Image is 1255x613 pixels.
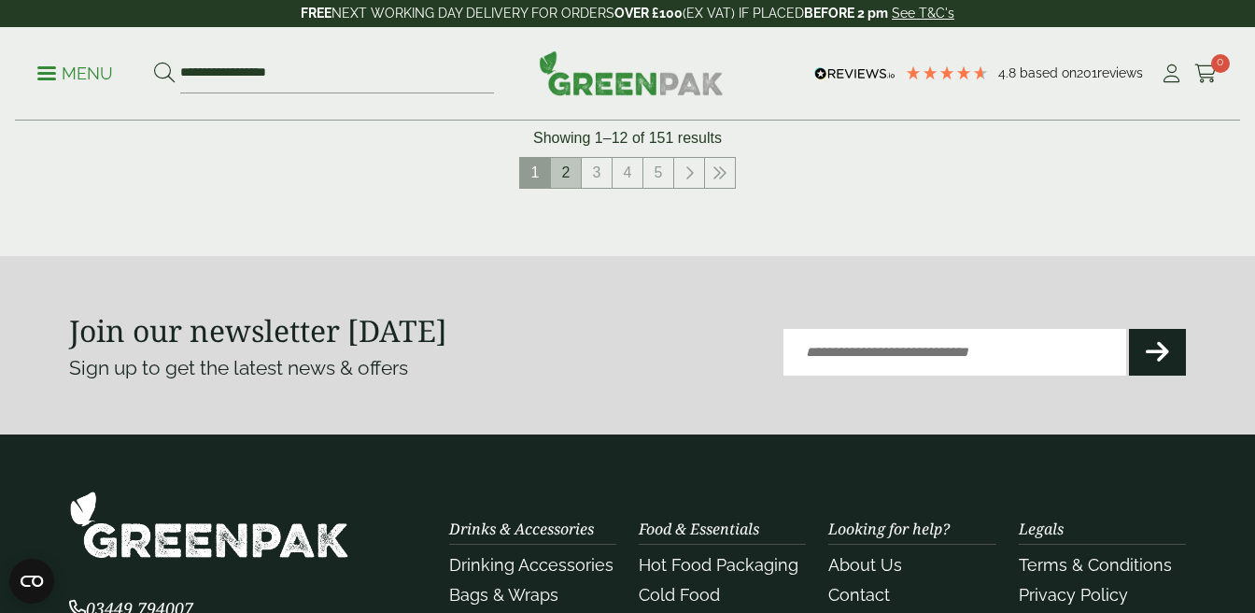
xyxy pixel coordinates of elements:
[69,491,349,559] img: GreenPak Supplies
[804,6,888,21] strong: BEFORE 2 pm
[37,63,113,85] p: Menu
[1211,54,1230,73] span: 0
[69,310,447,350] strong: Join our newsletter [DATE]
[533,127,722,150] p: Showing 1–12 of 151 results
[9,559,54,604] button: Open CMP widget
[639,555,798,575] a: Hot Food Packaging
[551,158,581,188] a: 2
[998,65,1020,80] span: 4.8
[449,585,558,605] a: Bags & Wraps
[1194,64,1218,83] i: Cart
[69,353,571,383] p: Sign up to get the latest news & offers
[1020,65,1077,80] span: Based on
[449,555,613,575] a: Drinking Accessories
[1097,65,1143,80] span: reviews
[1019,555,1172,575] a: Terms & Conditions
[892,6,954,21] a: See T&C's
[1194,60,1218,88] a: 0
[1019,585,1128,605] a: Privacy Policy
[37,63,113,81] a: Menu
[828,555,902,575] a: About Us
[614,6,683,21] strong: OVER £100
[301,6,331,21] strong: FREE
[828,585,890,605] a: Contact
[1160,64,1183,83] i: My Account
[643,158,673,188] a: 5
[582,158,612,188] a: 3
[814,67,895,80] img: REVIEWS.io
[520,158,550,188] span: 1
[539,50,724,95] img: GreenPak Supplies
[613,158,642,188] a: 4
[905,64,989,81] div: 4.79 Stars
[1077,65,1097,80] span: 201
